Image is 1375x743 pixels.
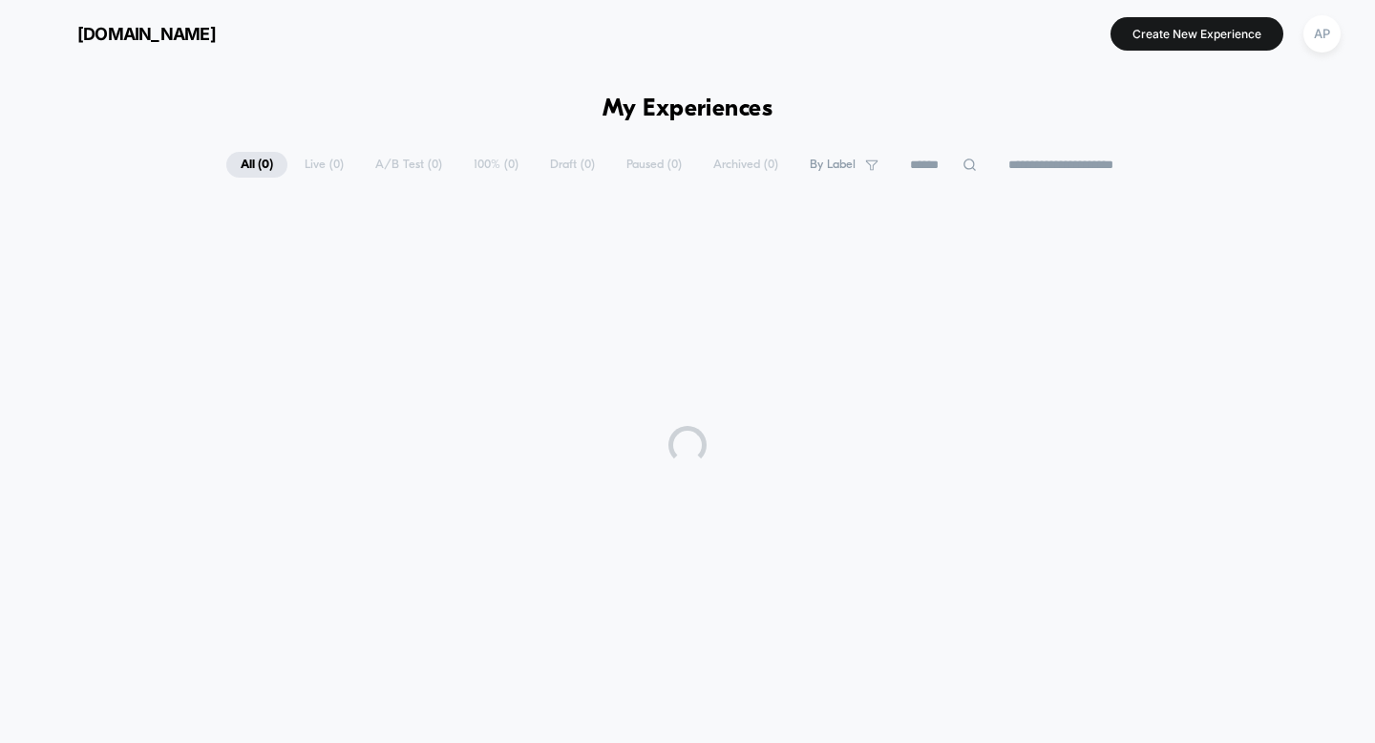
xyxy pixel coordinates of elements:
[77,24,216,44] span: [DOMAIN_NAME]
[603,96,773,123] h1: My Experiences
[1303,15,1341,53] div: AP
[1298,14,1346,53] button: AP
[1111,17,1283,51] button: Create New Experience
[226,152,287,178] span: All ( 0 )
[810,158,856,172] span: By Label
[29,18,222,49] button: [DOMAIN_NAME]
